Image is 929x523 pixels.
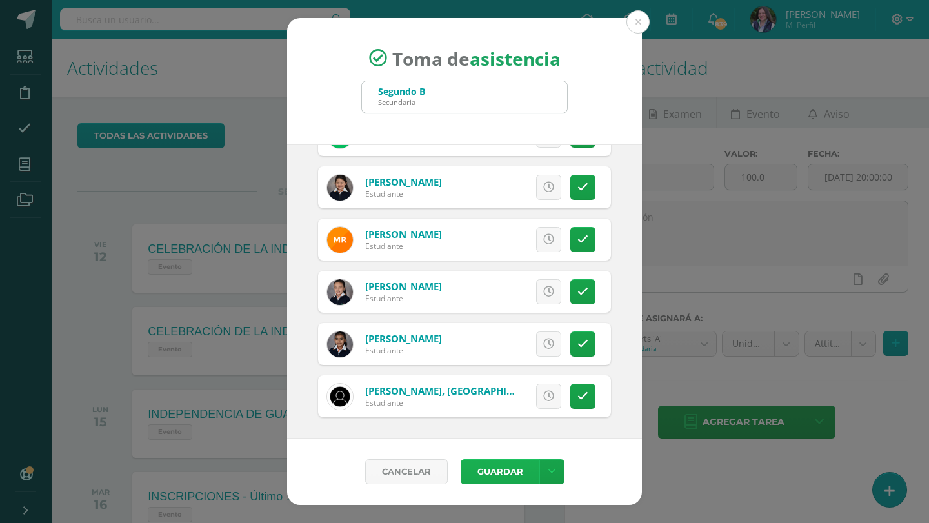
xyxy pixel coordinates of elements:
div: Estudiante [365,188,442,199]
a: [PERSON_NAME] [365,175,442,188]
div: Secundaria [378,97,425,107]
strong: asistencia [470,46,561,70]
button: Close (Esc) [626,10,650,34]
button: Guardar [461,459,539,484]
div: Estudiante [365,241,442,252]
span: Toma de [392,46,561,70]
div: Estudiante [365,345,442,356]
a: [PERSON_NAME], [GEOGRAPHIC_DATA] [365,384,546,397]
div: Segundo B [378,85,425,97]
div: Estudiante [365,293,442,304]
a: [PERSON_NAME] [365,280,442,293]
input: Busca un grado o sección aquí... [362,81,567,113]
a: [PERSON_NAME] [365,228,442,241]
a: Cancelar [365,459,448,484]
div: Estudiante [365,397,520,408]
img: 78c1b6c02991e6cb64d43bff1ad8ad53.png [327,175,353,201]
img: d9a1c56e96f83a1c7390c635f461cd36.png [327,384,353,410]
img: 590cd892b376baedd7ab8dbf2519abc8.png [327,279,353,305]
img: 17f44a269f934203a185e67b8aa137cd.png [327,331,353,357]
a: [PERSON_NAME] [365,332,442,345]
img: 1346d80da97a31a38631743e8171526d.png [327,227,353,253]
